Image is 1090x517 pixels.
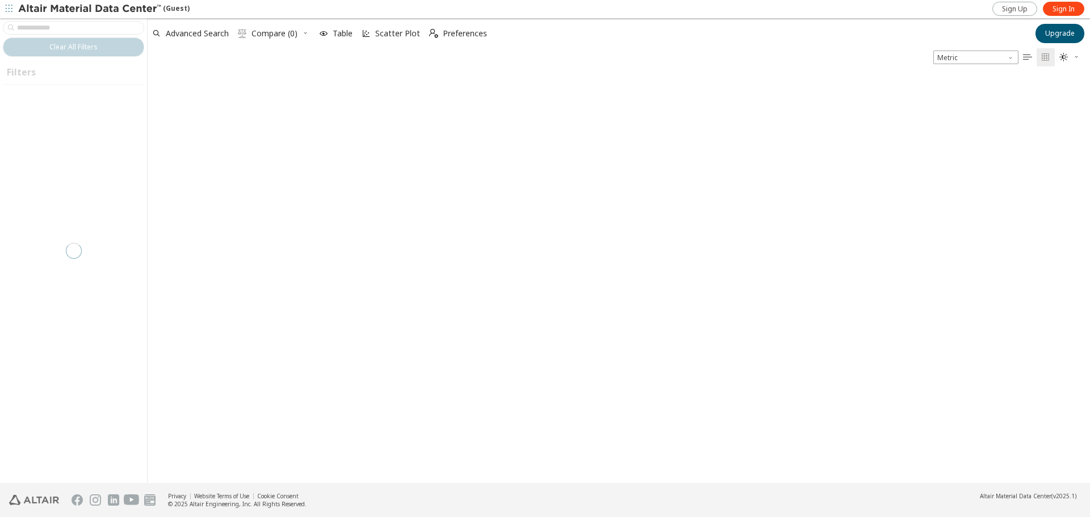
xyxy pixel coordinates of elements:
a: Sign In [1043,2,1084,16]
button: Upgrade [1035,24,1084,43]
button: Tile View [1037,48,1055,66]
a: Website Terms of Use [194,492,249,500]
span: Metric [933,51,1018,64]
i:  [429,29,438,38]
span: Upgrade [1045,29,1075,38]
img: Altair Engineering [9,495,59,505]
button: Table View [1018,48,1037,66]
button: Theme [1055,48,1084,66]
div: (Guest) [18,3,190,15]
span: Table [333,30,353,37]
i:  [1059,53,1068,62]
span: Advanced Search [166,30,229,37]
span: Compare (0) [251,30,297,37]
div: © 2025 Altair Engineering, Inc. All Rights Reserved. [168,500,307,508]
span: Altair Material Data Center [980,492,1051,500]
span: Sign Up [1002,5,1028,14]
span: Preferences [443,30,487,37]
div: (v2025.1) [980,492,1076,500]
a: Sign Up [992,2,1037,16]
i:  [1041,53,1050,62]
i:  [1023,53,1032,62]
div: Unit System [933,51,1018,64]
span: Scatter Plot [375,30,420,37]
span: Sign In [1053,5,1075,14]
a: Cookie Consent [257,492,299,500]
a: Privacy [168,492,186,500]
i:  [238,29,247,38]
img: Altair Material Data Center [18,3,163,15]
